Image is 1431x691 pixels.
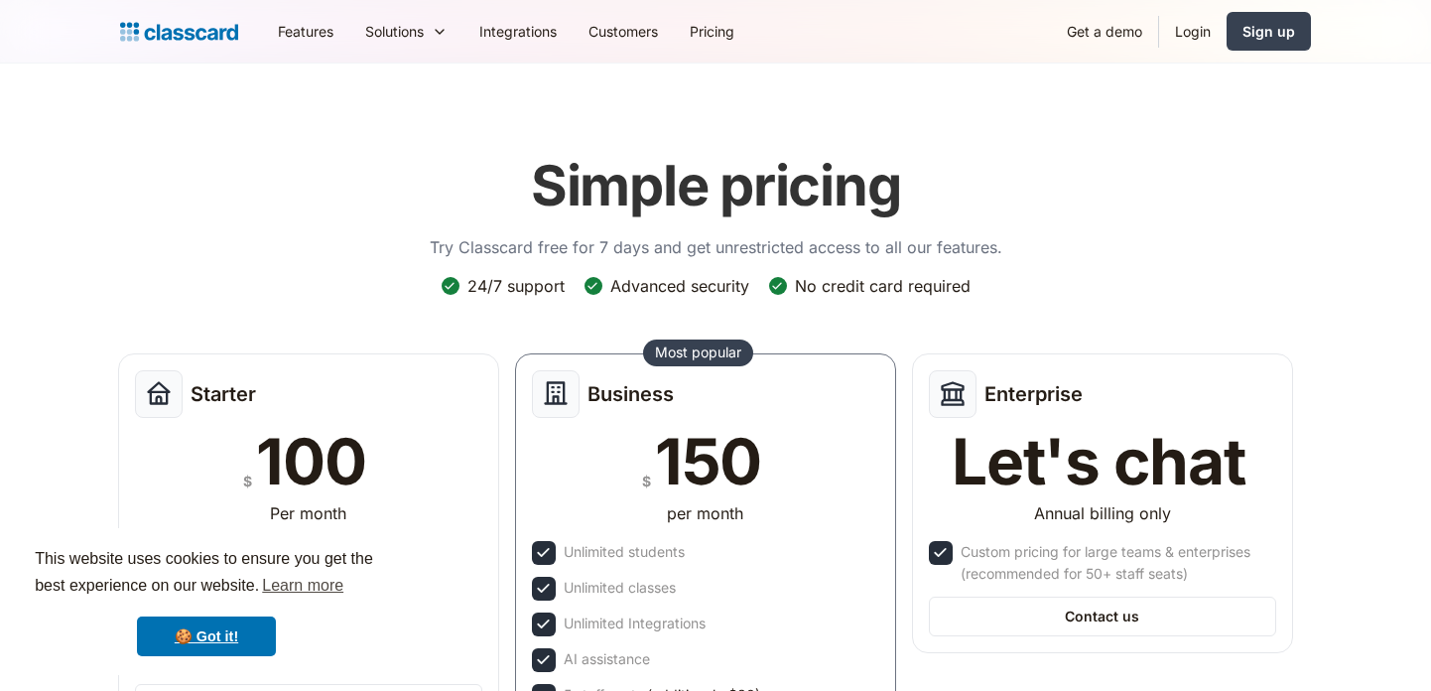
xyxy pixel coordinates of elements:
div: $ [243,469,252,493]
div: per month [667,501,743,525]
div: 24/7 support [467,275,565,297]
a: Features [262,9,349,54]
div: Advanced security [610,275,749,297]
a: Login [1159,9,1227,54]
div: Most popular [655,343,741,362]
a: Integrations [463,9,573,54]
h2: Enterprise [984,382,1083,406]
span: This website uses cookies to ensure you get the best experience on our website. [35,547,378,601]
div: Solutions [349,9,463,54]
h2: Starter [191,382,256,406]
a: Get a demo [1051,9,1158,54]
a: learn more about cookies [259,571,346,601]
div: Custom pricing for large teams & enterprises (recommended for 50+ staff seats) [961,541,1272,585]
a: Pricing [674,9,750,54]
a: dismiss cookie message [137,617,276,656]
div: 150 [655,430,761,493]
div: AI assistance [564,648,650,670]
div: Let's chat [952,430,1245,493]
a: Contact us [929,597,1276,636]
div: No credit card required [795,275,971,297]
p: Try Classcard free for 7 days and get unrestricted access to all our features. [430,235,1002,259]
div: Per month [270,501,346,525]
a: home [120,18,238,46]
div: cookieconsent [16,528,397,675]
div: Sign up [1242,21,1295,42]
div: 100 [256,430,365,493]
div: Unlimited classes [564,577,676,599]
h1: Simple pricing [531,153,901,219]
a: Sign up [1227,12,1311,51]
div: Unlimited Integrations [564,613,706,634]
div: $ [642,469,651,493]
h2: Business [587,382,674,406]
div: Annual billing only [1034,501,1171,525]
a: Customers [573,9,674,54]
div: Unlimited students [564,541,685,563]
div: Solutions [365,21,424,42]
